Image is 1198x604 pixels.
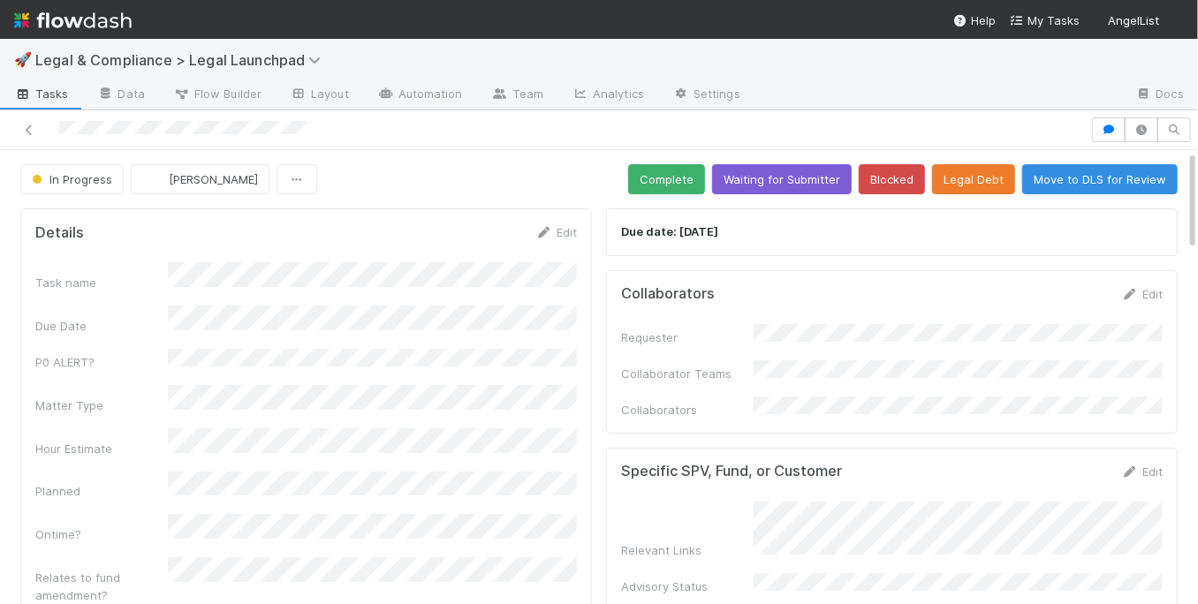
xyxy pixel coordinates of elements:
span: Legal & Compliance > Legal Launchpad [35,51,330,69]
div: Relevant Links [621,541,754,559]
div: Due Date [35,317,168,335]
div: Advisory Status [621,578,754,595]
span: [PERSON_NAME] [169,172,258,186]
strong: Due date: [DATE] [621,224,718,238]
div: Hour Estimate [35,440,168,457]
a: Docs [1121,81,1198,109]
a: Edit [535,225,577,239]
a: Layout [276,81,363,109]
div: Requester [621,328,754,346]
button: Legal Debt [932,164,1015,194]
div: P0 ALERT? [35,353,168,371]
div: Collaborator Teams [621,365,754,382]
button: Waiting for Submitter [712,164,852,194]
img: logo-inverted-e16ddd16eac7371096b0.svg [14,5,132,35]
button: Complete [628,164,705,194]
div: Matter Type [35,396,168,414]
img: avatar_b5be9b1b-4537-4870-b8e7-50cc2287641b.png [146,170,163,188]
div: Collaborators [621,401,754,419]
button: Blocked [859,164,925,194]
span: My Tasks [1010,13,1080,27]
button: In Progress [20,164,124,194]
h5: Collaborators [621,285,715,303]
a: Data [83,81,159,109]
a: Settings [658,81,754,109]
h5: Details [35,224,84,242]
span: AngelList [1108,13,1159,27]
button: Move to DLS for Review [1022,164,1178,194]
a: Automation [363,81,477,109]
a: Edit [1121,287,1163,301]
a: Team [477,81,557,109]
span: Tasks [14,85,69,102]
a: Analytics [557,81,658,109]
img: avatar_b5be9b1b-4537-4870-b8e7-50cc2287641b.png [1166,12,1184,30]
div: Ontime? [35,525,168,543]
a: Edit [1121,464,1163,479]
span: In Progress [28,172,112,186]
div: Task name [35,274,168,291]
div: Planned [35,482,168,500]
span: 🚀 [14,52,32,67]
div: Relates to fund amendment? [35,569,168,604]
a: My Tasks [1010,11,1080,29]
span: Flow Builder [173,85,262,102]
a: Flow Builder [159,81,276,109]
h5: Specific SPV, Fund, or Customer [621,463,842,480]
div: Help [953,11,996,29]
button: [PERSON_NAME] [131,164,269,194]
